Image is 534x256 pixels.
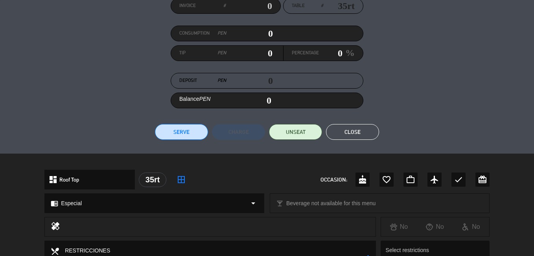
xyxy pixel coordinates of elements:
label: Balance [179,95,210,104]
div: No [381,222,417,232]
i: chrome_reader_mode [51,200,58,207]
i: cake [358,175,367,184]
input: 0 [226,28,273,39]
span: Table [292,2,305,10]
span: Beverage not available for this menu [286,199,376,208]
em: PEN [217,49,226,57]
label: Percentage [292,49,319,57]
em: # [223,2,226,10]
div: No [417,222,453,232]
div: 35rt [139,173,166,187]
input: 0 [226,47,273,59]
i: airplanemode_active [430,175,439,184]
button: Serve [155,124,208,140]
label: Invoice [179,2,226,10]
label: Consumption [179,30,226,37]
span: UNSEAT [286,128,306,136]
em: PEN [199,96,211,102]
i: border_all [177,175,186,184]
button: Charge [212,124,265,140]
em: # [321,2,323,10]
i: card_giftcard [478,175,487,184]
span: OCCASION: [320,175,347,184]
em: PEN [217,30,226,37]
input: 0 [319,47,342,59]
i: favorite_border [382,175,391,184]
div: No [453,222,489,232]
span: Especial [61,199,82,208]
i: check [454,175,463,184]
i: dashboard [48,175,58,184]
button: Close [326,124,379,140]
i: healing [51,221,60,232]
button: UNSEAT [269,124,322,140]
em: % [342,45,355,61]
i: local_dining [50,247,59,255]
i: local_bar [276,200,284,207]
em: PEN [217,77,226,85]
label: Tip [179,49,226,57]
i: arrow_drop_down [249,198,258,208]
span: Roof Top [59,175,79,184]
label: Deposit [179,77,226,85]
i: work_outline [406,175,415,184]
